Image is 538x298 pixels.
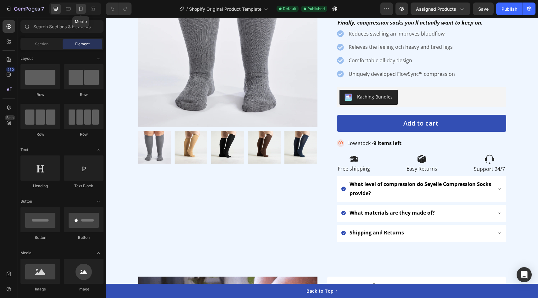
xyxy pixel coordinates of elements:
span: Section [35,41,48,47]
div: Row [20,92,60,98]
span: Toggle open [93,248,104,258]
div: Image [20,286,60,292]
strong: 9 items left [267,122,295,129]
div: Row [64,132,104,137]
span: Element [75,41,90,47]
img: gempages_432750572815254551-ea67c047-2f87-4d3f-9b49-9e1ebf78167d.svg [243,137,253,146]
div: 450 [6,67,15,72]
img: KachingBundles.png [238,76,246,83]
div: Open Intercom Messenger [517,267,532,282]
button: Add to cart [231,97,400,114]
span: Save [478,6,489,12]
div: Add to cart [297,101,333,110]
div: Publish [502,6,517,12]
span: Button [20,199,32,204]
span: Published [307,6,325,12]
div: Image [64,286,104,292]
div: Kaching Bundles [251,76,287,82]
input: Search Sections & Elements [20,20,104,33]
span: Toggle open [93,196,104,206]
div: Heading [20,183,60,189]
p: Free shipping [232,148,264,155]
div: Text Block [64,183,104,189]
img: gempages_585987850235806403-2ce1bfde-e743-4032-97fc-27812c573e6c.svg [231,122,238,129]
div: Button [20,235,60,240]
button: Kaching Bundles [233,72,292,87]
p: Low stock - [241,122,297,129]
p: 7 [41,5,44,13]
div: Beta [5,115,15,120]
strong: Shipping and Returns [244,211,298,218]
div: Button [64,235,104,240]
div: Row [20,132,60,137]
p: Easy Returns [300,148,331,155]
button: Save [473,3,494,15]
button: Assigned Products [411,3,470,15]
div: Row [64,92,104,98]
iframe: Design area [106,18,538,298]
strong: What level of compression do Seyelle Compression Socks provide? [244,163,385,179]
div: Back to Top ↑ [200,270,232,277]
p: Uniquely developed FlowSync™ compression [243,52,349,61]
p: Comfortable all-day design [243,38,349,48]
img: gempages_432750572815254551-d1ebe062-7450-4d4d-9be6-6e16002ad247.svg [311,137,321,146]
p: Relieves the feeling och heavy and tired legs [243,25,349,34]
span: Toggle open [93,145,104,155]
span: Layout [20,56,33,61]
div: Undo/Redo [106,3,132,15]
span: Toggle open [93,53,104,64]
button: Publish [496,3,523,15]
span: Text [20,147,28,153]
span: Assigned Products [416,6,456,12]
span: Media [20,250,31,256]
span: Default [283,6,296,12]
img: gempages_432750572815254551-bb081dec-89e8-49b6-a3d5-f860de0efc67.svg [379,137,388,146]
span: / [186,6,188,12]
span: Shopify Original Product Template [189,6,261,12]
button: 7 [3,3,47,15]
strong: What materials are they made of? [244,192,329,199]
p: Support 24/7 [368,148,399,155]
